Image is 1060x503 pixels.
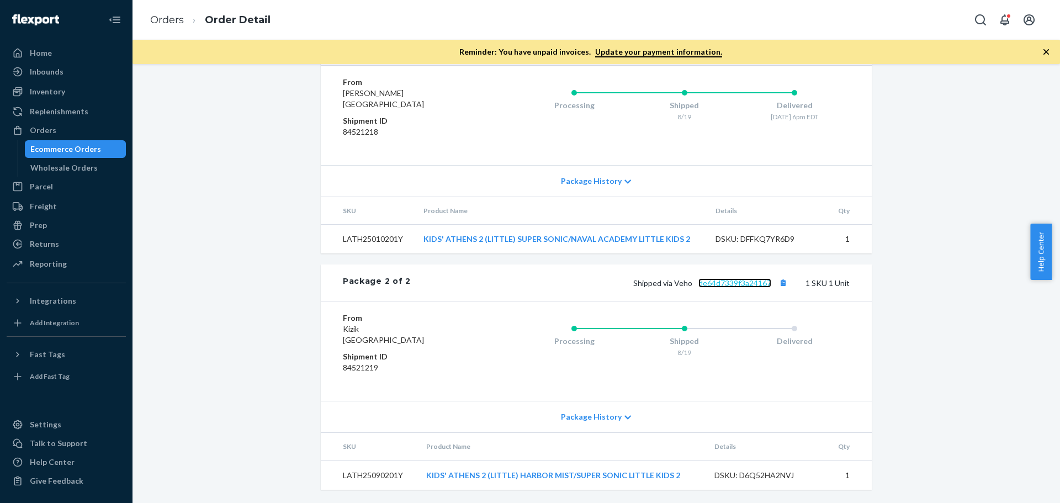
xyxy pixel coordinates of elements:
[7,44,126,62] a: Home
[343,362,475,373] dd: 84521219
[30,349,65,360] div: Fast Tags
[30,181,53,192] div: Parcel
[459,46,722,57] p: Reminder: You have unpaid invoices.
[30,438,87,449] div: Talk to Support
[25,140,126,158] a: Ecommerce Orders
[715,234,819,245] div: DSKU: DFFKQ7YR6D9
[7,368,126,385] a: Add Fast Tag
[776,276,790,290] button: Copy tracking number
[321,433,417,460] th: SKU
[321,460,417,490] td: LATH25090201Y
[707,197,828,225] th: Details
[343,126,475,137] dd: 84521218
[343,88,424,109] span: [PERSON_NAME][GEOGRAPHIC_DATA]
[698,278,771,288] a: de64d7339f3a24167
[423,234,690,243] a: KIDS' ATHENS 2 (LITTLE) SUPER SONIC/NAVAL ACADEMY LITTLE KIDS 2
[7,178,126,195] a: Parcel
[30,372,70,381] div: Add Fast Tag
[994,9,1016,31] button: Open notifications
[415,197,707,225] th: Product Name
[7,198,126,215] a: Freight
[739,112,850,121] div: [DATE] 6pm EDT
[633,278,790,288] span: Shipped via Veho
[30,86,65,97] div: Inventory
[7,216,126,234] a: Prep
[629,336,740,347] div: Shipped
[826,433,872,460] th: Qty
[561,176,622,187] span: Package History
[12,14,59,25] img: Flexport logo
[969,9,992,31] button: Open Search Box
[343,313,475,324] dt: From
[30,258,67,269] div: Reporting
[7,103,126,120] a: Replenishments
[826,460,872,490] td: 1
[141,4,279,36] ol: breadcrumbs
[561,411,622,422] span: Package History
[30,457,75,468] div: Help Center
[30,220,47,231] div: Prep
[7,472,126,490] button: Give Feedback
[343,77,475,88] dt: From
[7,453,126,471] a: Help Center
[150,14,184,26] a: Orders
[7,435,126,452] a: Talk to Support
[739,100,850,111] div: Delivered
[7,83,126,100] a: Inventory
[629,348,740,357] div: 8/19
[1030,224,1052,280] button: Help Center
[30,201,57,212] div: Freight
[714,470,818,481] div: DSKU: D6Q52HA2NVJ
[343,115,475,126] dt: Shipment ID
[205,14,271,26] a: Order Detail
[426,470,680,480] a: KIDS' ATHENS 2 (LITTLE) HARBOR MIST/SUPER SONIC LITTLE KIDS 2
[7,255,126,273] a: Reporting
[739,336,850,347] div: Delivered
[30,419,61,430] div: Settings
[417,433,706,460] th: Product Name
[1018,9,1040,31] button: Open account menu
[30,144,101,155] div: Ecommerce Orders
[343,351,475,362] dt: Shipment ID
[321,197,415,225] th: SKU
[7,314,126,332] a: Add Integration
[519,336,629,347] div: Processing
[30,475,83,486] div: Give Feedback
[828,197,872,225] th: Qty
[7,63,126,81] a: Inbounds
[30,318,79,327] div: Add Integration
[343,324,424,345] span: Kizik [GEOGRAPHIC_DATA]
[7,235,126,253] a: Returns
[321,225,415,254] td: LATH25010201Y
[7,292,126,310] button: Integrations
[30,239,59,250] div: Returns
[30,106,88,117] div: Replenishments
[30,66,63,77] div: Inbounds
[7,346,126,363] button: Fast Tags
[25,159,126,177] a: Wholesale Orders
[30,125,56,136] div: Orders
[519,100,629,111] div: Processing
[629,112,740,121] div: 8/19
[343,276,411,290] div: Package 2 of 2
[706,433,827,460] th: Details
[30,295,76,306] div: Integrations
[7,121,126,139] a: Orders
[104,9,126,31] button: Close Navigation
[629,100,740,111] div: Shipped
[30,162,98,173] div: Wholesale Orders
[828,225,872,254] td: 1
[7,416,126,433] a: Settings
[411,276,850,290] div: 1 SKU 1 Unit
[595,47,722,57] a: Update your payment information.
[30,47,52,59] div: Home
